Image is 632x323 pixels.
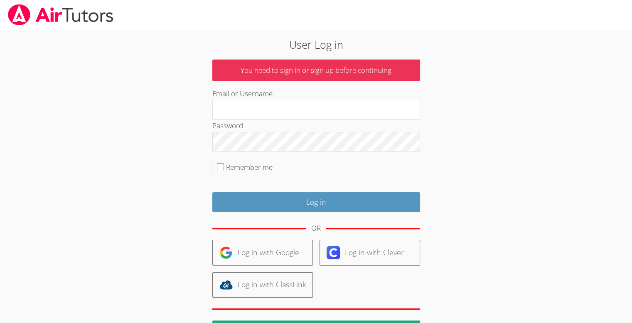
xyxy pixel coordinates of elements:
img: clever-logo-6eab21bc6e7a338710f1a6ff85c0baf02591cd810cc4098c63d3a4b26e2feb20.svg [327,246,340,259]
div: OR [311,222,321,234]
img: google-logo-50288ca7cdecda66e5e0955fdab243c47b7ad437acaf1139b6f446037453330a.svg [219,246,233,259]
h2: User Log in [145,37,487,52]
a: Log in with Clever [320,240,420,265]
img: airtutors_banner-c4298cdbf04f3fff15de1276eac7730deb9818008684d7c2e4769d2f7ddbe033.png [7,4,114,25]
label: Email or Username [212,89,273,98]
p: You need to sign in or sign up before continuing [212,60,420,82]
a: Log in with Google [212,240,313,265]
label: Remember me [226,162,273,172]
input: Log in [212,192,420,212]
label: Password [212,121,243,130]
img: classlink-logo-d6bb404cc1216ec64c9a2012d9dc4662098be43eaf13dc465df04b49fa7ab582.svg [219,278,233,291]
a: Log in with ClassLink [212,272,313,298]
